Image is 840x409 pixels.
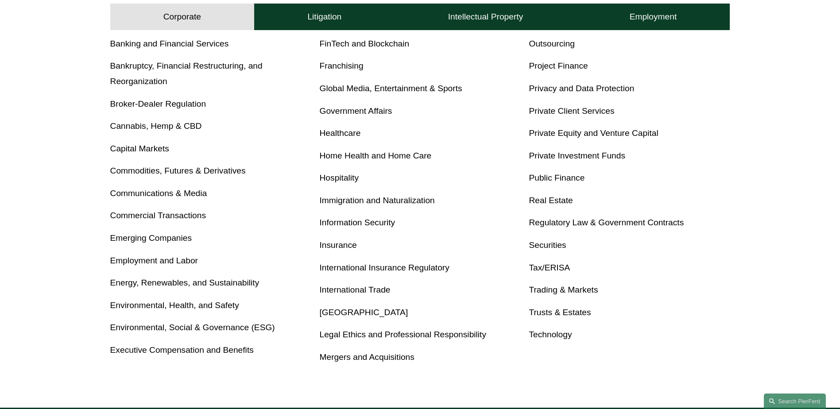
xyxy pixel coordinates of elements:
a: Legal Ethics and Professional Responsibility [320,330,487,339]
a: Government Affairs [320,106,392,116]
a: Outsourcing [529,39,574,48]
a: Securities [529,240,566,250]
a: Regulatory Law & Government Contracts [529,218,684,227]
a: Private Equity and Venture Capital [529,128,658,138]
a: Hospitality [320,173,359,182]
a: Tax/ERISA [529,263,570,272]
a: Emerging Companies [110,233,192,243]
a: Private Investment Funds [529,151,625,160]
a: Insurance [320,240,357,250]
a: Environmental, Health, and Safety [110,301,239,310]
h4: Corporate [163,12,201,22]
a: Capital Markets [110,144,169,153]
h4: Intellectual Property [448,12,523,22]
a: Banking and Financial Services [110,39,229,48]
h4: Litigation [307,12,341,22]
a: Commodities, Futures & Derivatives [110,166,246,175]
a: Mergers and Acquisitions [320,352,414,362]
a: Cannabis, Hemp & CBD [110,121,202,131]
a: Broker-Dealer Regulation [110,99,206,108]
a: Privacy and Data Protection [529,84,634,93]
a: Trading & Markets [529,285,598,294]
a: Employment and Labor [110,256,198,265]
a: Technology [529,330,572,339]
a: Information Security [320,218,395,227]
a: Commercial Transactions [110,211,206,220]
a: Home Health and Home Care [320,151,432,160]
a: Executive Compensation and Benefits [110,345,254,355]
a: Environmental, Social & Governance (ESG) [110,323,275,332]
a: Real Estate [529,196,573,205]
a: Healthcare [320,128,361,138]
a: Immigration and Naturalization [320,196,435,205]
a: Global Media, Entertainment & Sports [320,84,462,93]
h4: Employment [630,12,677,22]
a: [GEOGRAPHIC_DATA] [320,308,408,317]
a: Trusts & Estates [529,308,591,317]
a: Project Finance [529,61,588,70]
a: International Insurance Regulatory [320,263,449,272]
a: Public Finance [529,173,585,182]
a: Energy, Renewables, and Sustainability [110,278,259,287]
a: Private Client Services [529,106,614,116]
a: Communications & Media [110,189,207,198]
a: Bankruptcy, Financial Restructuring, and Reorganization [110,61,263,86]
a: International Trade [320,285,391,294]
a: Search this site [764,394,826,409]
a: Franchising [320,61,364,70]
a: FinTech and Blockchain [320,39,410,48]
